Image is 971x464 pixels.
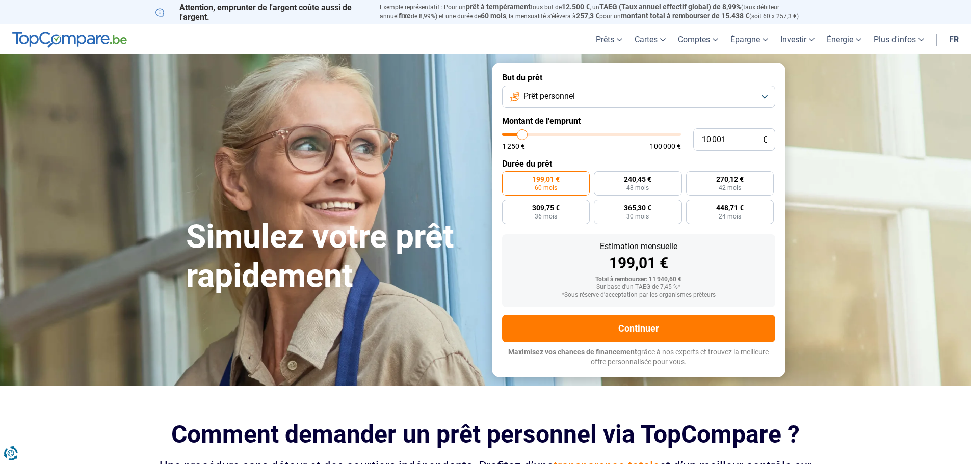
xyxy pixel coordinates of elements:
[510,284,767,291] div: Sur base d'un TAEG de 7,45 %*
[155,420,816,448] h2: Comment demander un prêt personnel via TopCompare ?
[502,143,525,150] span: 1 250 €
[399,12,411,20] span: fixe
[535,213,557,220] span: 36 mois
[716,176,744,183] span: 270,12 €
[466,3,531,11] span: prêt à tempérament
[724,24,774,54] a: Épargne
[590,24,628,54] a: Prêts
[719,213,741,220] span: 24 mois
[481,12,506,20] span: 60 mois
[502,159,775,169] label: Durée du prêt
[510,242,767,251] div: Estimation mensuelle
[380,3,816,21] p: Exemple représentatif : Pour un tous but de , un (taux débiteur annuel de 8,99%) et une durée de ...
[821,24,868,54] a: Énergie
[502,315,775,342] button: Continuer
[943,24,965,54] a: fr
[510,276,767,283] div: Total à rembourser: 11 940,60 €
[502,73,775,83] label: But du prêt
[774,24,821,54] a: Investir
[650,143,681,150] span: 100 000 €
[672,24,724,54] a: Comptes
[508,348,637,356] span: Maximisez vos chances de financement
[510,256,767,271] div: 199,01 €
[502,116,775,126] label: Montant de l'emprunt
[626,213,649,220] span: 30 mois
[719,185,741,191] span: 42 mois
[523,91,575,102] span: Prêt personnel
[562,3,590,11] span: 12.500 €
[186,217,480,296] h1: Simulez votre prêt rapidement
[535,185,557,191] span: 60 mois
[155,3,368,22] p: Attention, emprunter de l'argent coûte aussi de l'argent.
[599,3,741,11] span: TAEG (Taux annuel effectif global) de 8,99%
[624,176,651,183] span: 240,45 €
[12,32,127,48] img: TopCompare
[576,12,599,20] span: 257,3 €
[502,347,775,367] p: grâce à nos experts et trouvez la meilleure offre personnalisée pour vous.
[868,24,930,54] a: Plus d'infos
[763,135,767,144] span: €
[510,292,767,299] div: *Sous réserve d'acceptation par les organismes prêteurs
[716,204,744,211] span: 448,71 €
[626,185,649,191] span: 48 mois
[502,86,775,108] button: Prêt personnel
[532,176,560,183] span: 199,01 €
[624,204,651,211] span: 365,30 €
[628,24,672,54] a: Cartes
[532,204,560,211] span: 309,75 €
[621,12,749,20] span: montant total à rembourser de 15.438 €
